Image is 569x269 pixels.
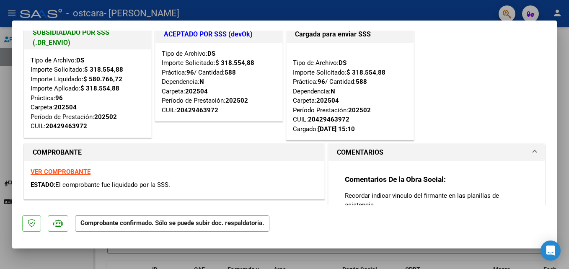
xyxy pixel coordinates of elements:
[345,191,528,210] p: Recordar indicar vinculo del firmante en las planillas de asistencia.
[308,115,349,124] div: 20429463972
[541,241,561,261] div: Open Intercom Messenger
[54,103,77,111] strong: 202504
[215,59,254,67] strong: $ 318.554,88
[80,85,119,92] strong: $ 318.554,88
[339,59,347,67] strong: DS
[31,181,55,189] span: ESTADO:
[293,49,407,134] div: Tipo de Archivo: Importe Solicitado: Práctica: / Cantidad: Dependencia: Carpeta: Período Prestaci...
[356,78,367,85] strong: 588
[207,50,215,57] strong: DS
[225,69,236,76] strong: 588
[348,106,371,114] strong: 202502
[76,57,84,64] strong: DS
[331,88,335,95] strong: N
[328,161,545,248] div: COMENTARIOS
[31,168,91,176] a: VER COMPROBANTE
[75,215,269,232] p: Comprobante confirmado. Sólo se puede subir doc. respaldatoria.
[83,75,122,83] strong: $ 580.766,72
[33,148,82,156] strong: COMPROBANTE
[185,88,208,95] strong: 202504
[186,69,194,76] strong: 96
[328,144,545,161] mat-expansion-panel-header: COMENTARIOS
[345,175,446,184] strong: Comentarios De la Obra Social:
[318,125,355,133] strong: [DATE] 15:10
[347,69,385,76] strong: $ 318.554,88
[177,106,218,115] div: 20429463972
[318,78,325,85] strong: 96
[84,66,123,73] strong: $ 318.554,88
[225,97,248,104] strong: 202502
[162,49,276,115] div: Tipo de Archivo: Importe Solicitado: Práctica: / Cantidad: Dependencia: Carpeta: Período de Prest...
[295,29,405,39] h1: Cargada para enviar SSS
[316,97,339,104] strong: 202504
[46,122,87,131] div: 20429463972
[337,147,383,158] h1: COMENTARIOS
[94,113,117,121] strong: 202502
[164,29,274,39] h1: ACEPTADO POR SSS (devOk)
[55,181,170,189] span: El comprobante fue liquidado por la SSS.
[199,78,204,85] strong: N
[55,94,63,102] strong: 96
[33,28,143,48] h1: SUBSIDIADADO POR SSS (.DR_ENVIO)
[31,56,145,131] div: Tipo de Archivo: Importe Solicitado: Importe Liquidado: Importe Aplicado: Práctica: Carpeta: Perí...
